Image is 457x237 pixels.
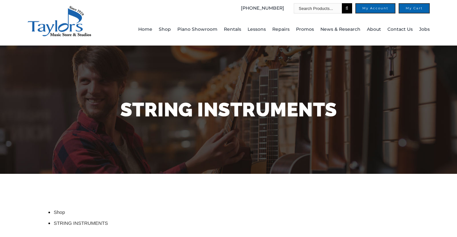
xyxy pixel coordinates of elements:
[224,13,241,46] a: Rentals
[367,13,381,46] a: About
[138,24,152,35] span: Home
[177,13,217,46] a: Piano Showroom
[296,24,314,35] span: Promos
[27,5,91,11] a: taylors-music-store-west-chester
[241,3,284,13] a: [PHONE_NUMBER]
[41,96,416,123] h1: STRING INSTRUMENTS
[387,24,413,35] span: Contact Us
[419,24,430,35] span: Jobs
[159,13,171,46] a: Shop
[387,13,413,46] a: Contact Us
[138,13,152,46] a: Home
[320,13,360,46] a: News & Research
[132,13,429,46] nav: Main Menu
[177,24,217,35] span: Piano Showroom
[294,3,342,13] input: Search Products...
[367,24,381,35] span: About
[320,24,360,35] span: News & Research
[399,3,430,13] a: My Cart
[248,13,266,46] a: Lessons
[272,24,290,35] span: Repairs
[132,3,429,13] nav: Top Right
[419,13,430,46] a: Jobs
[159,24,171,35] span: Shop
[272,13,290,46] a: Repairs
[54,220,108,226] a: STRING INSTRUMENTS
[296,13,314,46] a: Promos
[355,3,395,13] a: My Account
[224,24,241,35] span: Rentals
[342,3,352,13] input: Search
[248,24,266,35] span: Lessons
[54,209,65,215] a: Shop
